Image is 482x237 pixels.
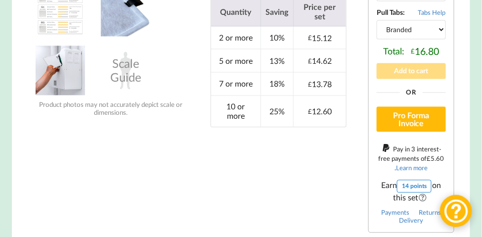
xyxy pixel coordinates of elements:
[308,34,312,42] span: £
[427,155,431,163] span: £
[377,107,445,133] button: Pro Forma Invoice
[383,46,404,57] span: Total:
[377,8,405,17] b: Pull Tabs:
[377,180,445,202] span: Earn on this set
[261,72,293,95] td: 18%
[261,27,293,49] td: 10%
[308,81,312,89] span: £
[377,90,445,96] div: Or
[396,164,428,172] a: Learn more
[308,107,332,116] div: 12.60
[418,9,446,17] span: Tabs Help
[261,95,293,127] td: 25%
[308,108,312,116] span: £
[411,46,439,57] div: 16.80
[378,145,444,172] span: Pay in 3 interest-free payments of .
[382,209,410,217] a: Payments
[211,27,261,49] td: 2 or more
[397,180,432,193] div: 14 points
[308,57,312,65] span: £
[101,46,150,95] div: Scale Guide
[308,34,332,43] div: 15.12
[308,80,332,89] div: 13.78
[411,47,415,55] span: £
[261,49,293,72] td: 13%
[427,155,444,163] div: 5.60
[377,63,445,79] button: Add to cart
[211,49,261,72] td: 5 or more
[399,217,423,225] a: Delivery
[211,72,261,95] td: 7 or more
[36,46,85,95] img: Installing an MVHR Filter
[211,95,261,127] td: 10 or more
[28,101,194,117] div: Product photos may not accurately depict scale or dimensions.
[308,56,332,66] div: 14.62
[419,209,441,217] a: Returns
